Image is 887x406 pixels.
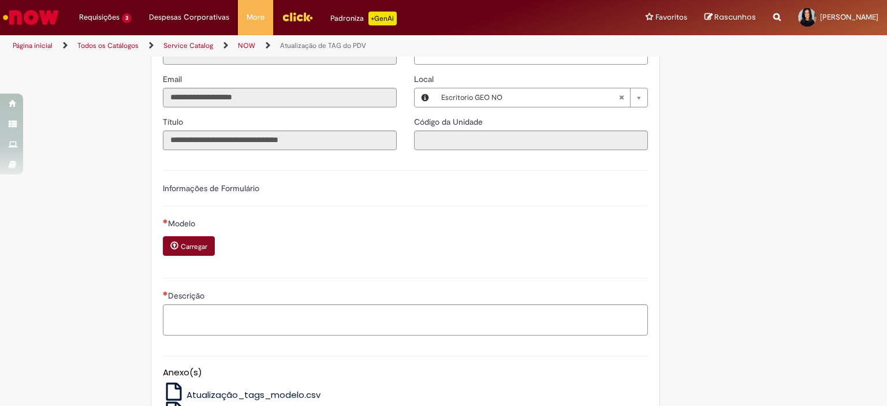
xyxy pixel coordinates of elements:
span: Rascunhos [714,12,756,23]
a: Escritorio GEO NOLimpar campo Local [435,88,647,107]
span: Despesas Corporativas [149,12,229,23]
span: Atualização_tags_modelo.csv [187,389,320,401]
a: Service Catalog [163,41,213,50]
span: More [247,12,264,23]
span: Modelo [168,218,197,229]
img: click_logo_yellow_360x200.png [282,8,313,25]
span: [PERSON_NAME] [820,12,878,22]
span: Local [414,74,436,84]
span: Somente leitura - Email [163,74,184,84]
button: Local, Visualizar este registro Escritorio GEO NO [415,88,435,107]
a: Página inicial [13,41,53,50]
span: Descrição [168,290,207,301]
a: Atualização_tags_modelo.csv [163,389,321,401]
span: Somente leitura - Código da Unidade [414,117,485,127]
a: Rascunhos [705,12,756,23]
button: Carregar anexo de Modelo Required [163,236,215,256]
div: Padroniza [330,12,397,25]
label: Somente leitura - Título [163,116,185,128]
img: ServiceNow [1,6,61,29]
h5: Anexo(s) [163,368,648,378]
a: Todos os Catálogos [77,41,139,50]
span: Necessários [163,291,168,296]
input: Email [163,88,397,107]
textarea: Descrição [163,304,648,336]
input: Código da Unidade [414,131,648,150]
span: Necessários [163,219,168,224]
label: Somente leitura - Código da Unidade [414,116,485,128]
span: Requisições [79,12,120,23]
a: Atualização de TAG do PDV [280,41,366,50]
span: Favoritos [655,12,687,23]
p: +GenAi [368,12,397,25]
span: Somente leitura - Título [163,117,185,127]
a: NOW [238,41,255,50]
input: Título [163,131,397,150]
span: 3 [122,13,132,23]
small: Carregar [181,242,207,251]
span: Escritorio GEO NO [441,88,618,107]
label: Somente leitura - Email [163,73,184,85]
abbr: Limpar campo Local [613,88,630,107]
label: Informações de Formulário [163,183,259,193]
ul: Trilhas de página [9,35,583,57]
